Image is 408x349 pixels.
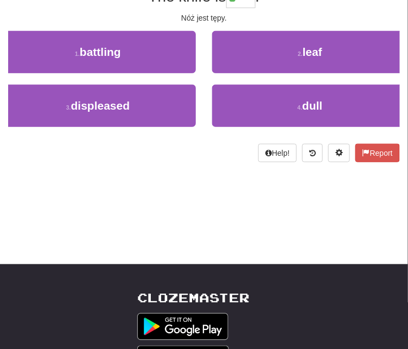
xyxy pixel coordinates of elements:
button: 2.leaf [212,31,408,73]
small: 3 . [66,104,71,111]
small: 2 . [298,50,303,57]
small: 1 . [75,50,80,57]
img: Get it on Google Play [137,313,228,340]
a: Clozemaster [137,291,250,305]
span: dull [302,99,322,112]
small: 4 . [297,104,302,111]
span: battling [80,46,121,58]
span: displeased [71,99,130,112]
button: Help! [258,144,297,162]
button: 4.dull [212,85,408,127]
button: Report [355,144,400,162]
button: Round history (alt+y) [302,144,323,162]
span: leaf [303,46,322,58]
div: Nóż jest tępy. [8,12,400,23]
